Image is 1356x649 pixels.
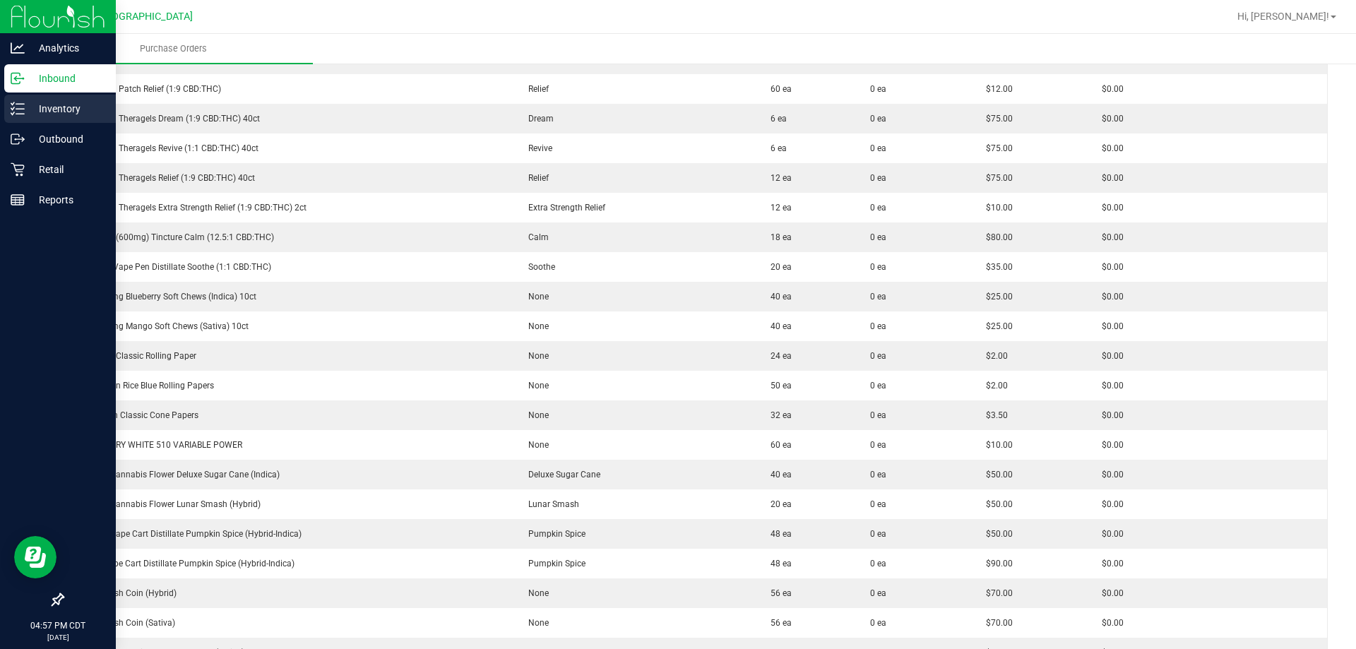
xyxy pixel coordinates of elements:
span: 0 ea [870,172,886,184]
span: None [521,410,549,420]
span: 0 ea [870,112,886,125]
span: [GEOGRAPHIC_DATA] [96,11,193,23]
p: Inbound [25,70,109,87]
span: $10.00 [979,440,1013,450]
span: None [521,321,549,331]
span: $0.00 [1095,470,1124,480]
span: 24 ea [763,351,792,361]
span: 0 ea [870,261,886,273]
span: 18 ea [763,232,792,242]
span: Relief [521,173,549,183]
span: $0.00 [1095,203,1124,213]
span: Purchase Orders [121,42,226,55]
div: RW 1.25in Classic Cone Papers [72,409,504,422]
a: Purchase Orders [34,34,313,64]
span: 20 ea [763,262,792,272]
span: 0 ea [870,83,886,95]
span: $12.00 [979,84,1013,94]
span: 0 ea [870,142,886,155]
span: 32 ea [763,410,792,420]
div: FT 3.5g Cannabis Flower Lunar Smash (Hybrid) [72,498,504,511]
span: 0 ea [870,231,886,244]
div: WNA 10mg Blueberry Soft Chews (Indica) 10ct [72,290,504,303]
span: Calm [521,232,549,242]
span: Deluxe Sugar Cane [521,470,600,480]
p: Outbound [25,131,109,148]
span: 0 ea [870,320,886,333]
span: $50.00 [979,529,1013,539]
span: Soothe [521,262,555,272]
div: FT 1g Vape Cart Distillate Pumpkin Spice (Hybrid-Indica) [72,557,504,570]
div: WNA 10mg Mango Soft Chews (Sativa) 10ct [72,320,504,333]
span: 0 ea [870,439,886,451]
span: 12 ea [763,173,792,183]
span: $25.00 [979,292,1013,302]
span: 0 ea [870,379,886,392]
p: Analytics [25,40,109,56]
span: 50 ea [763,381,792,391]
span: None [521,588,549,598]
div: SW 10mg Theragels Revive (1:1 CBD:THC) 40ct [72,142,504,155]
span: $0.00 [1095,410,1124,420]
span: 60 ea [763,440,792,450]
div: VBS 1.25in Rice Blue Rolling Papers [72,379,504,392]
p: Inventory [25,100,109,117]
div: SW 10mg Theragels Dream (1:9 CBD:THC) 40ct [72,112,504,125]
span: 0 ea [870,528,886,540]
span: $70.00 [979,618,1013,628]
span: 6 ea [763,143,787,153]
span: 40 ea [763,292,792,302]
div: SW 25mg Theragels Extra Strength Relief (1:9 CBD:THC) 2ct [72,201,504,214]
span: $50.00 [979,499,1013,509]
span: Revive [521,143,552,153]
span: $75.00 [979,143,1013,153]
span: $10.00 [979,203,1013,213]
span: 0 ea [870,498,886,511]
span: Pumpkin Spice [521,559,585,568]
p: 04:57 PM CDT [6,619,109,632]
span: $2.00 [979,381,1008,391]
span: None [521,292,549,302]
span: $0.00 [1095,381,1124,391]
span: Relief [521,84,549,94]
div: FT 0.5g Vape Cart Distillate Pumpkin Spice (Hybrid-Indica) [72,528,504,540]
div: SW 30ml (600mg) Tincture Calm (12.5:1 CBD:THC) [72,231,504,244]
div: FT 3.5g Cannabis Flower Deluxe Sugar Cane (Indica) [72,468,504,481]
span: 56 ea [763,588,792,598]
span: $0.00 [1095,351,1124,361]
div: SW 10mg Theragels Relief (1:9 CBD:THC) 40ct [72,172,504,184]
span: $0.00 [1095,143,1124,153]
span: $0.00 [1095,559,1124,568]
inline-svg: Inventory [11,102,25,116]
span: None [521,351,549,361]
inline-svg: Analytics [11,41,25,55]
div: FT 2g Hash Coin (Sativa) [72,617,504,629]
span: $70.00 [979,588,1013,598]
span: Lunar Smash [521,499,579,509]
span: $75.00 [979,173,1013,183]
p: [DATE] [6,632,109,643]
span: $0.00 [1095,173,1124,183]
span: 40 ea [763,321,792,331]
span: 48 ea [763,559,792,568]
span: $25.00 [979,321,1013,331]
div: FT 2g Hash Coin (Hybrid) [72,587,504,600]
span: None [521,381,549,391]
span: Extra Strength Relief [521,203,605,213]
span: 60 ea [763,84,792,94]
span: $0.00 [1095,440,1124,450]
span: $90.00 [979,559,1013,568]
span: $80.00 [979,232,1013,242]
span: $0.00 [1095,529,1124,539]
span: $0.00 [1095,84,1124,94]
span: 40 ea [763,470,792,480]
span: $0.00 [1095,321,1124,331]
span: $0.00 [1095,618,1124,628]
span: $0.00 [1095,114,1124,124]
span: 48 ea [763,529,792,539]
span: 0 ea [870,409,886,422]
span: 0 ea [870,350,886,362]
span: 6 ea [763,114,787,124]
span: $0.00 [1095,588,1124,598]
div: SW 20mg Patch Relief (1:9 CBD:THC) [72,83,504,95]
